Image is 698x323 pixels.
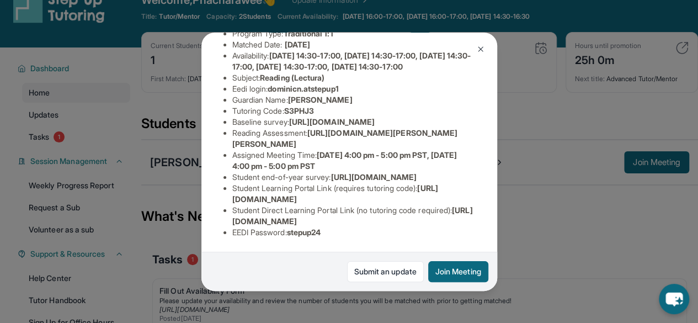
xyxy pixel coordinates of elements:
li: Availability: [232,50,475,72]
li: Tutoring Code : [232,105,475,117]
span: [URL][DOMAIN_NAME] [289,117,375,126]
a: Submit an update [347,261,424,282]
button: chat-button [659,284,689,314]
li: Reading Assessment : [232,128,475,150]
li: Matched Date: [232,39,475,50]
span: stepup24 [287,227,321,237]
li: Subject : [232,72,475,83]
span: [DATE] [285,40,310,49]
li: Guardian Name : [232,94,475,105]
span: [DATE] 4:00 pm - 5:00 pm PST, [DATE] 4:00 pm - 5:00 pm PST [232,150,457,171]
li: Assigned Meeting Time : [232,150,475,172]
span: Traditional 1:1 [283,29,333,38]
span: [URL][DOMAIN_NAME] [331,172,416,182]
img: Close Icon [476,45,485,54]
li: Eedi login : [232,83,475,94]
li: Baseline survey : [232,117,475,128]
li: Student Learning Portal Link (requires tutoring code) : [232,183,475,205]
span: Reading (Lectura) [260,73,324,82]
li: Program Type: [232,28,475,39]
span: S3PHJ3 [284,106,314,115]
button: Join Meeting [428,261,488,282]
span: [URL][DOMAIN_NAME][PERSON_NAME][PERSON_NAME] [232,128,458,149]
li: Student Direct Learning Portal Link (no tutoring code required) : [232,205,475,227]
span: dominicn.atstepup1 [268,84,338,93]
li: EEDI Password : [232,227,475,238]
span: [DATE] 14:30-17:00, [DATE] 14:30-17:00, [DATE] 14:30-17:00, [DATE] 14:30-17:00, [DATE] 14:30-17:00 [232,51,471,71]
span: [PERSON_NAME] [288,95,353,104]
li: Student end-of-year survey : [232,172,475,183]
